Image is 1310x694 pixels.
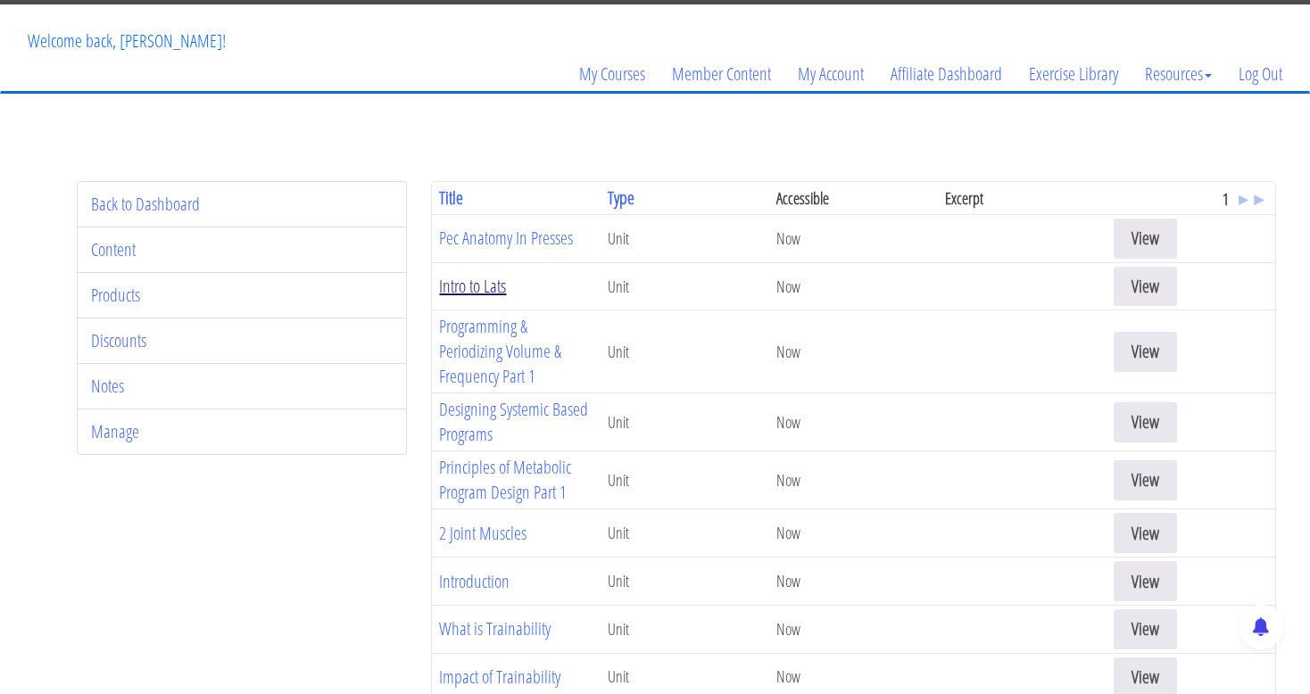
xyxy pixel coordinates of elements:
a: Products [91,283,140,307]
a: Affiliate Dashboard [877,31,1016,117]
a: View [1114,332,1177,372]
a: Programming & Periodizing Volume & Frequency Part 1 [439,314,561,388]
a: My Courses [566,31,659,117]
a: Resources [1132,31,1225,117]
td: Now [769,310,938,392]
a: Title [439,186,463,210]
a: Pec Anatomy In Presses [439,226,573,250]
a: Intro to Lats [439,274,506,298]
a: Member Content [659,31,784,117]
td: Now [769,605,938,653]
a: Discounts [91,328,146,352]
a: My Account [784,31,877,117]
td: Now [769,262,938,310]
a: View [1114,460,1177,500]
a: Introduction [439,569,510,593]
a: View [1114,561,1177,601]
td: Unit [601,310,769,392]
td: Unit [601,508,769,557]
a: Manage [91,419,139,443]
td: Unit [601,262,769,310]
td: Unit [601,392,769,450]
td: Unit [601,605,769,653]
td: Now [769,214,938,262]
td: Unit [601,557,769,605]
a: Log Out [1225,31,1296,117]
a: Impact of Trainability [439,665,560,689]
a: View [1114,609,1177,649]
td: Now [769,508,938,557]
a: Notes [91,374,124,398]
a: Content [91,237,136,261]
td: Now [769,450,938,508]
span: Excerpt [945,187,983,209]
a: View [1114,402,1177,442]
a: 2 Joint Muscles [439,521,526,545]
a: Exercise Library [1016,31,1132,117]
a: Type [608,186,634,210]
a: ► [1250,186,1268,211]
a: View [1114,513,1177,553]
td: Unit [601,450,769,508]
a: View [1114,267,1177,307]
a: Back to Dashboard [91,192,200,216]
p: Welcome back, [PERSON_NAME]! [14,5,239,77]
a: Designing Systemic Based Programs [439,397,588,446]
a: View [1114,219,1177,259]
td: Unit [601,214,769,262]
a: What is Trainability [439,616,551,640]
td: Now [769,392,938,450]
span: Accessible [776,187,829,209]
a: ▸ [1239,186,1248,211]
td: Now [769,557,938,605]
span: 1 [1223,188,1229,210]
a: Principles of Metabolic Program Design Part 1 [439,455,571,504]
